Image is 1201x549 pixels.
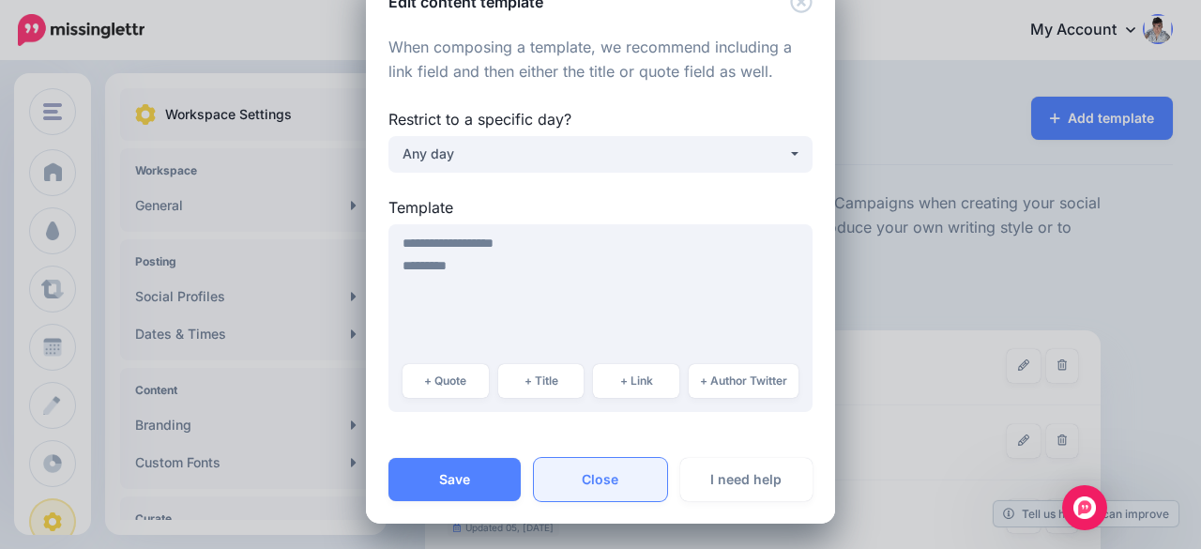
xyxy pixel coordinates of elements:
button: + Quote [403,364,489,398]
button: Save [388,458,521,501]
button: + Author Twitter [689,364,798,398]
button: Any day [388,136,813,173]
div: Any day [403,143,787,165]
label: Restrict to a specific day? [388,108,813,130]
a: Close [534,458,666,501]
div: Open Intercom Messenger [1062,485,1107,530]
label: Template [388,196,813,219]
button: + Link [593,364,679,398]
a: I need help [680,458,813,501]
p: When composing a template, we recommend including a link field and then either the title or quote... [388,36,813,84]
button: + Title [498,364,585,398]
